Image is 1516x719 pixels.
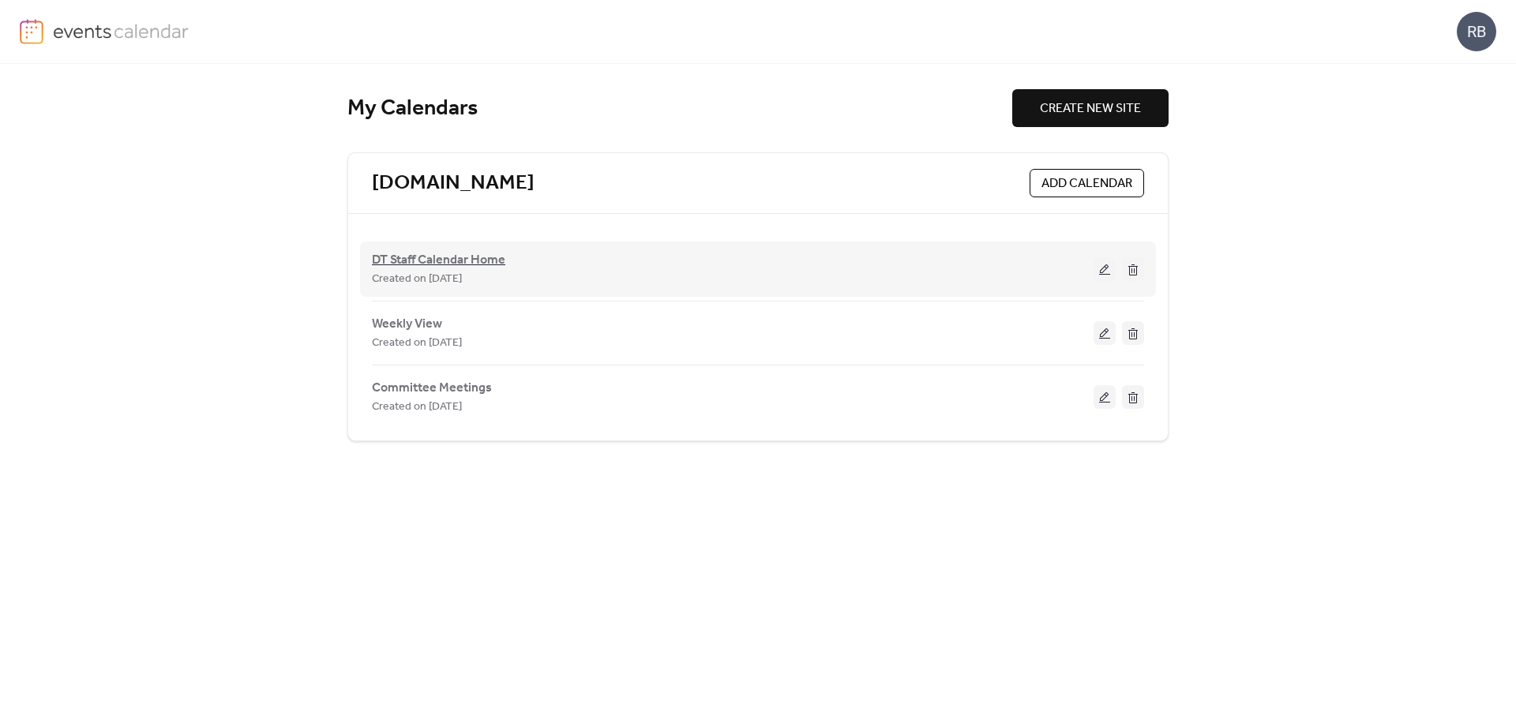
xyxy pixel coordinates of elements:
img: logo [20,19,43,44]
span: Created on [DATE] [372,334,462,353]
button: ADD CALENDAR [1030,169,1144,197]
a: DT Staff Calendar Home [372,256,505,265]
span: Created on [DATE] [372,270,462,289]
a: Committee Meetings [372,384,492,392]
span: CREATE NEW SITE [1040,99,1141,118]
span: ADD CALENDAR [1041,174,1132,193]
img: logo-type [53,19,189,43]
button: CREATE NEW SITE [1012,89,1169,127]
span: DT Staff Calendar Home [372,251,505,270]
span: Created on [DATE] [372,398,462,417]
div: My Calendars [347,95,1012,122]
a: [DOMAIN_NAME] [372,170,535,197]
span: Weekly View [372,315,442,334]
span: Committee Meetings [372,379,492,398]
div: RB [1457,12,1496,51]
a: Weekly View [372,320,442,328]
